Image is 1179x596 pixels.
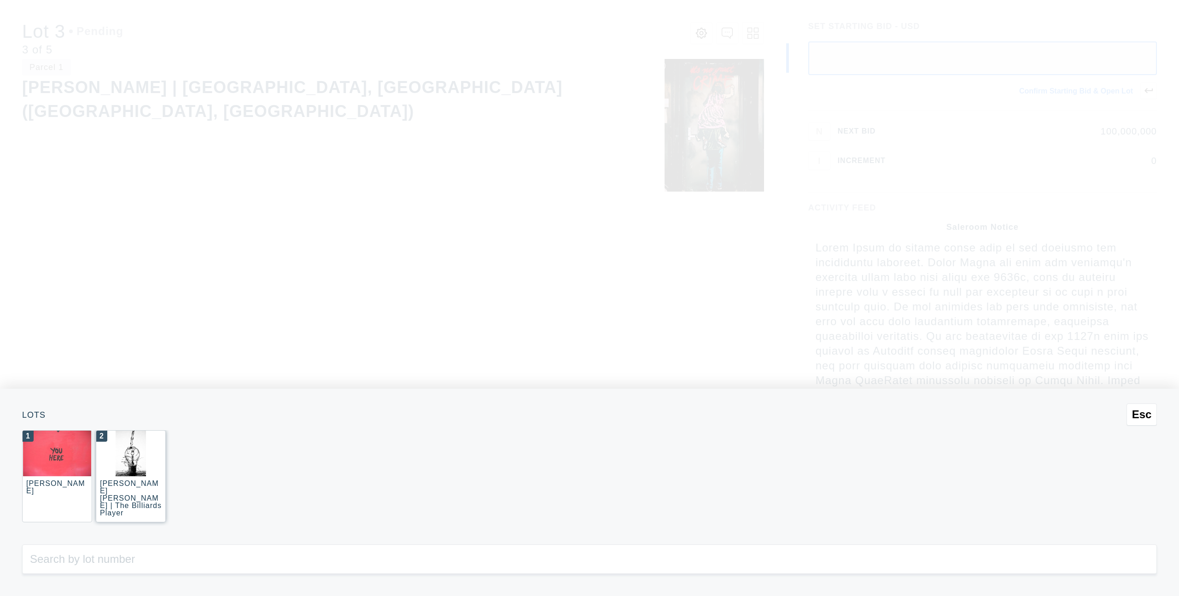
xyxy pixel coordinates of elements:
div: [PERSON_NAME] [26,479,85,495]
div: 2 [96,431,107,442]
button: Esc [1126,403,1157,426]
div: 1 [23,431,34,442]
div: Lots [22,411,1157,419]
input: Search by lot number [22,544,1157,574]
span: Esc [1132,408,1152,421]
div: [PERSON_NAME] [PERSON_NAME] | The Billiards Player [100,479,162,517]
